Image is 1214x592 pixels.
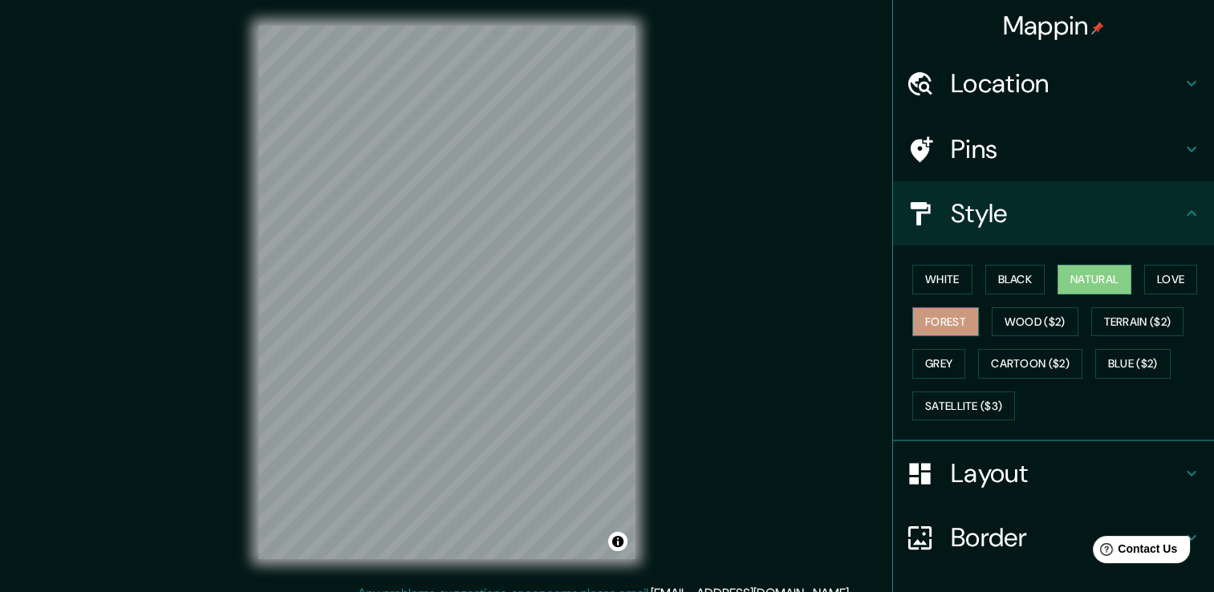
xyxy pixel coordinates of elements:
[1091,307,1184,337] button: Terrain ($2)
[912,391,1015,421] button: Satellite ($3)
[985,265,1046,294] button: Black
[893,181,1214,245] div: Style
[1003,10,1105,42] h4: Mappin
[893,51,1214,116] div: Location
[951,457,1182,489] h4: Layout
[992,307,1078,337] button: Wood ($2)
[893,505,1214,570] div: Border
[1071,529,1196,574] iframe: Help widget launcher
[893,117,1214,181] div: Pins
[912,265,972,294] button: White
[1091,22,1104,34] img: pin-icon.png
[951,197,1182,229] h4: Style
[912,349,965,379] button: Grey
[258,26,635,559] canvas: Map
[951,67,1182,99] h4: Location
[1095,349,1171,379] button: Blue ($2)
[912,307,979,337] button: Forest
[1144,265,1197,294] button: Love
[978,349,1082,379] button: Cartoon ($2)
[951,133,1182,165] h4: Pins
[951,521,1182,553] h4: Border
[608,532,627,551] button: Toggle attribution
[1058,265,1131,294] button: Natural
[893,441,1214,505] div: Layout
